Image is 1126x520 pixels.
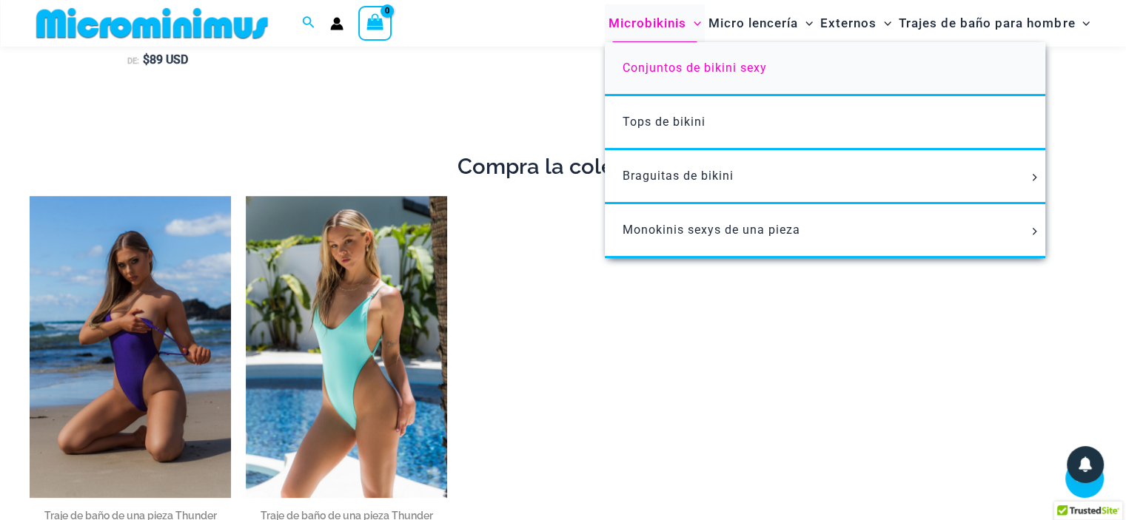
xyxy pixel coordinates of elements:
a: Enlace del icono de búsqueda [302,14,315,33]
font: De: [127,56,139,66]
img: Trueno Turquesa 8931 One Piece 03 [246,196,447,498]
a: Trueno Turquesa 8931 One Piece 03Trueno Turquesa 8931 One Piece 05Trueno Turquesa 8931 One Piece 05 [246,196,447,498]
span: Alternar menú [1026,174,1042,181]
span: Alternar menú [877,4,891,42]
font: 89 USD [150,53,188,67]
span: Alternar menú [798,4,813,42]
a: Trajes de baño para hombreAlternar menúAlternar menú [895,4,1093,42]
span: Alternar menú [686,4,701,42]
font: Tops de bikini [623,115,706,129]
font: Conjuntos de bikini sexy [623,61,767,75]
font: Micro lencería [708,16,798,30]
font: Microbikinis [609,16,686,30]
a: Micro lenceríaAlternar menúAlternar menú [705,4,817,42]
a: Tops de bikini [605,96,1045,150]
img: Thunder Orient Blue 8931 Una pieza 09 [30,196,231,498]
span: Alternar menú [1075,4,1090,42]
a: Conjuntos de bikini sexy [605,42,1045,96]
font: Monokinis sexys de una pieza [623,223,800,237]
a: MicrobikinisAlternar menúAlternar menú [605,4,705,42]
a: Braguitas de bikiniAlternar menúAlternar menú [605,150,1045,204]
font: Externos [820,16,877,30]
a: Enlace del icono de la cuenta [330,17,344,30]
nav: Navegación del sitio [603,2,1096,44]
font: $ [143,53,150,67]
font: Compra la colección [458,154,668,179]
font: Trajes de baño para hombre [899,16,1075,30]
a: Thunder Orient Blue 8931 Una pieza 09Thunder Orient Blue 8931 Una pieza 13Thunder Orient Blue 893... [30,196,231,498]
a: ExternosAlternar menúAlternar menú [817,4,895,42]
img: MM SHOP LOGO PLANO [30,7,274,40]
a: Monokinis sexys de una piezaAlternar menúAlternar menú [605,204,1045,258]
a: Ver carrito de compras, vacío [358,6,392,40]
span: Alternar menú [1026,228,1042,235]
font: Braguitas de bikini [623,169,734,183]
